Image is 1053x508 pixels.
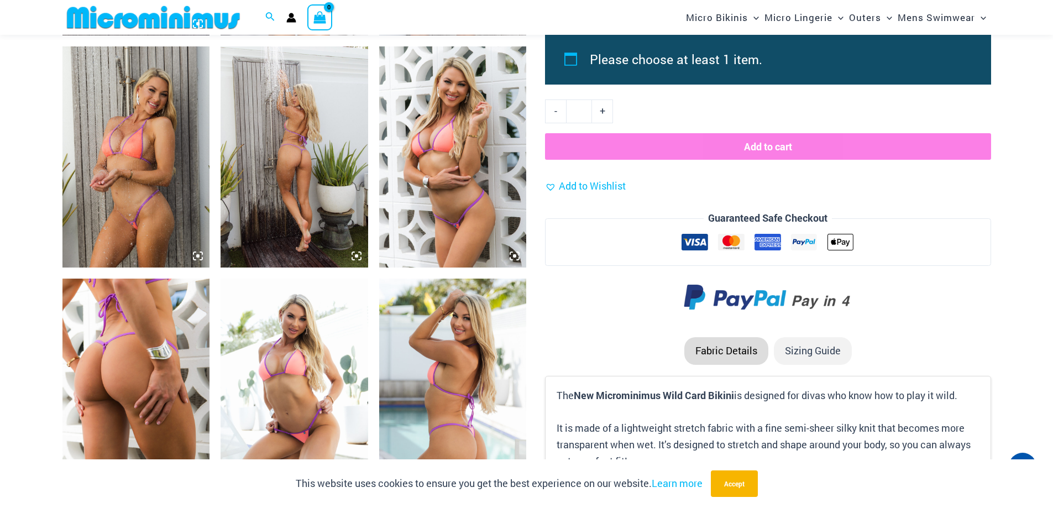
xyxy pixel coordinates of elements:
[686,3,748,32] span: Micro Bikinis
[895,3,989,32] a: Mens SwimwearMenu ToggleMenu Toggle
[774,337,852,365] li: Sizing Guide
[592,99,613,123] a: +
[574,389,734,402] b: New Microminimus Wild Card Bikini
[545,133,991,160] button: Add to cart
[846,3,895,32] a: OutersMenu ToggleMenu Toggle
[704,210,832,227] legend: Guaranteed Safe Checkout
[748,3,759,32] span: Menu Toggle
[682,2,991,33] nav: Site Navigation
[545,178,626,195] a: Add to Wishlist
[975,3,986,32] span: Menu Toggle
[265,11,275,25] a: Search icon link
[62,46,210,268] img: Wild Card Neon Bliss 312 Top 457 Micro 06
[898,3,975,32] span: Mens Swimwear
[307,4,333,30] a: View Shopping Cart, empty
[881,3,892,32] span: Menu Toggle
[286,13,296,23] a: Account icon link
[221,46,368,268] img: Wild Card Neon Bliss 312 Top 457 Micro 07
[711,470,758,497] button: Accept
[566,99,592,123] input: Product quantity
[764,3,832,32] span: Micro Lingerie
[590,46,966,72] li: Please choose at least 1 item.
[652,476,703,490] a: Learn more
[221,279,368,500] img: Wild Card Neon Bliss 312 Top 449 Thong 06
[762,3,846,32] a: Micro LingerieMenu ToggleMenu Toggle
[683,3,762,32] a: Micro BikinisMenu ToggleMenu Toggle
[832,3,844,32] span: Menu Toggle
[62,5,244,30] img: MM SHOP LOGO FLAT
[557,387,979,470] p: The is designed for divas who know how to play it wild. It is made of a lightweight stretch fabri...
[296,475,703,492] p: This website uses cookies to ensure you get the best experience on our website.
[379,46,527,268] img: Wild Card Neon Bliss 312 Top 457 Micro 01
[545,99,566,123] a: -
[62,279,210,500] img: Wild Card Neon Bliss 312 Top 457 Micro 05
[559,179,626,192] span: Add to Wishlist
[684,337,768,365] li: Fabric Details
[849,3,881,32] span: Outers
[379,279,527,500] img: Wild Card Neon Bliss 312 Top 449 Thong 02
